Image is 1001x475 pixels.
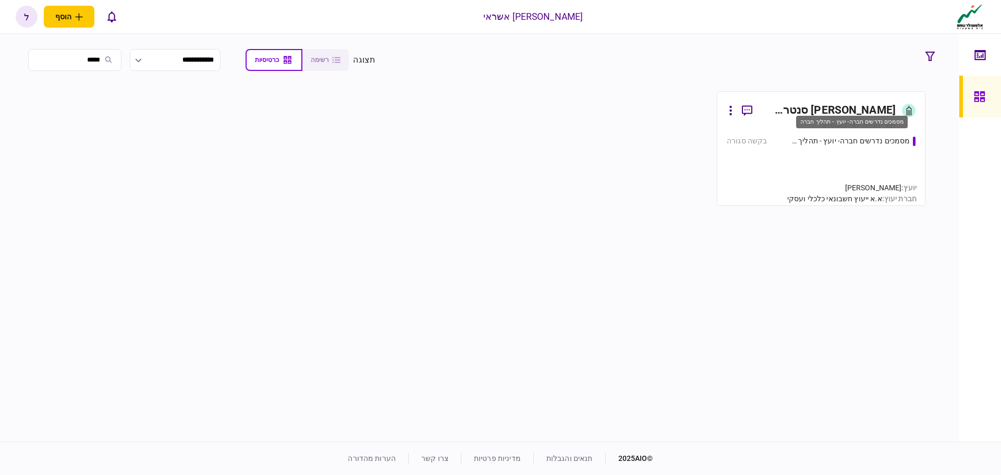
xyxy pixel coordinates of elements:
[483,10,583,23] div: [PERSON_NAME] אשראי
[789,136,910,147] div: מסמכים נדרשים חברה- יועץ - תהליך חברה
[761,102,896,119] div: [PERSON_NAME] סנטר בע~מ
[787,182,917,193] div: [PERSON_NAME]
[255,56,279,64] span: כרטיסיות
[16,6,38,28] button: ל
[311,56,329,64] span: רשימה
[727,136,767,147] div: בקשה סגורה
[955,4,985,30] img: client company logo
[546,454,593,462] a: תנאים והגבלות
[246,49,302,71] button: כרטיסיות
[605,453,653,464] div: © 2025 AIO
[348,454,396,462] a: הערות מהדורה
[901,184,917,192] span: יועץ :
[796,116,908,129] div: מסמכים נדרשים חברה- יועץ - תהליך חברה
[101,6,123,28] button: פתח רשימת התראות
[717,91,925,206] a: [PERSON_NAME] סנטר בע~ממס׳ חברה516446747מסמכים נדרשים חברה- יועץ - תהליך חברהבקשה סגורהיועץ:[PERS...
[474,454,521,462] a: מדיניות פרטיות
[421,454,448,462] a: צרו קשר
[882,194,917,203] span: חברת יעוץ :
[44,6,94,28] button: פתח תפריט להוספת לקוח
[302,49,349,71] button: רשימה
[787,193,917,204] div: א.א ייעוץ חשבונאי כלכלי ועסקי
[353,54,375,66] div: תצוגה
